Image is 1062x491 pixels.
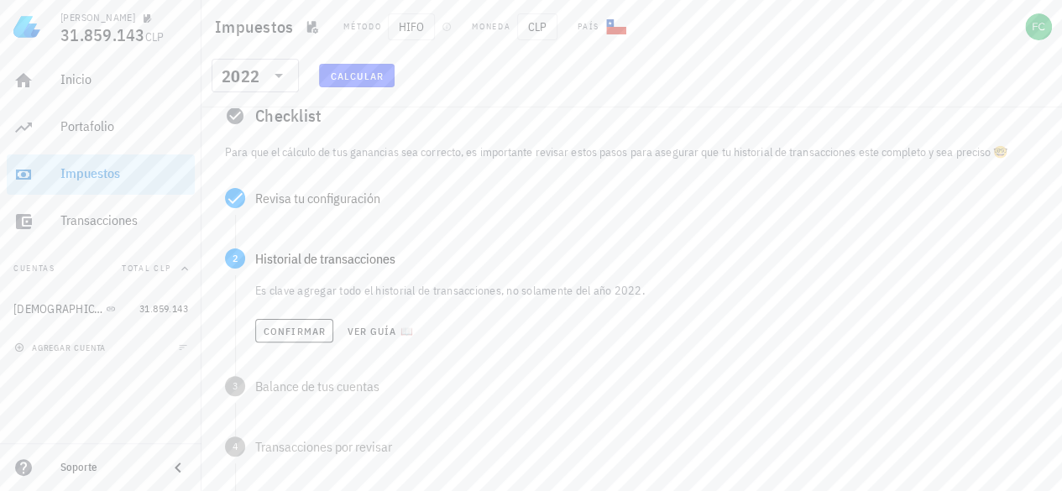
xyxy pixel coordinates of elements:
[215,13,300,40] h1: Impuestos
[122,263,171,274] span: Total CLP
[212,59,299,92] div: 2022
[7,154,195,195] a: Impuestos
[255,191,1038,205] div: Revisa tu configuración
[347,325,414,337] span: Ver guía 📖
[388,13,435,40] span: HIFO
[255,379,1038,393] div: Balance de tus cuentas
[606,17,626,37] div: CL-icon
[10,339,113,356] button: agregar cuenta
[330,70,384,82] span: Calcular
[7,201,195,242] a: Transacciones
[145,29,165,44] span: CLP
[60,11,135,24] div: [PERSON_NAME]
[222,68,259,85] div: 2022
[7,289,195,329] a: [DEMOGRAPHIC_DATA] com 31.859.143
[18,342,106,353] span: agregar cuenta
[578,20,599,34] div: País
[60,165,188,181] div: Impuestos
[225,436,245,457] span: 4
[472,20,510,34] div: Moneda
[255,282,1038,299] p: Es clave agregar todo el historial de transacciones, no solamente del año 2022.
[7,248,195,289] button: CuentasTotal CLP
[7,60,195,101] a: Inicio
[139,302,188,315] span: 31.859.143
[225,143,1038,161] p: Para que el cálculo de tus ganancias sea correcto, es importante revisar estos pasos para asegura...
[255,252,1038,265] div: Historial de transacciones
[263,325,326,337] span: Confirmar
[7,107,195,148] a: Portafolio
[212,89,1052,143] div: Checklist
[340,319,421,342] button: Ver guía 📖
[60,212,188,228] div: Transacciones
[60,71,188,87] div: Inicio
[60,461,154,474] div: Soporte
[255,319,333,342] button: Confirmar
[255,440,1038,453] div: Transacciones por revisar
[60,118,188,134] div: Portafolio
[1025,13,1052,40] div: avatar
[517,13,557,40] span: CLP
[225,376,245,396] span: 3
[319,64,395,87] button: Calcular
[225,248,245,269] span: 2
[13,302,102,316] div: [DEMOGRAPHIC_DATA] com
[343,20,381,34] div: Método
[13,13,40,40] img: LedgiFi
[60,24,145,46] span: 31.859.143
